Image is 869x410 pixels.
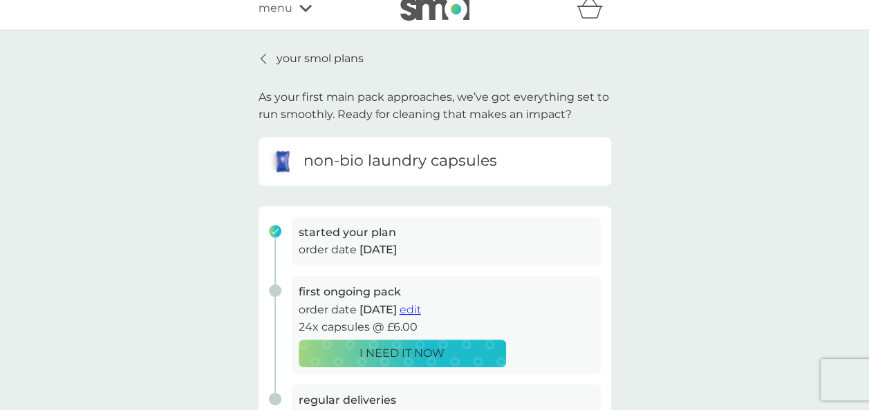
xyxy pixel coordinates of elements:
span: [DATE] [359,243,397,256]
h3: regular deliveries [299,391,594,409]
p: 24x capsules @ £6.00 [299,318,594,336]
h6: non-bio laundry capsules [303,150,497,172]
p: As your first main pack approaches, we’ve got everything set to run smoothly. Ready for cleaning ... [259,88,611,124]
p: order date [299,241,594,259]
button: I NEED IT NOW [299,340,506,367]
span: [DATE] [359,303,397,316]
p: I NEED IT NOW [359,344,445,362]
p: your smol plans [277,50,364,68]
h3: started your plan [299,224,594,242]
h3: first ongoing pack [299,283,594,301]
p: order date [299,301,594,319]
button: edit [400,301,421,319]
img: non-bio laundry capsules [269,148,297,175]
span: edit [400,303,421,316]
a: your smol plans [259,50,364,68]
